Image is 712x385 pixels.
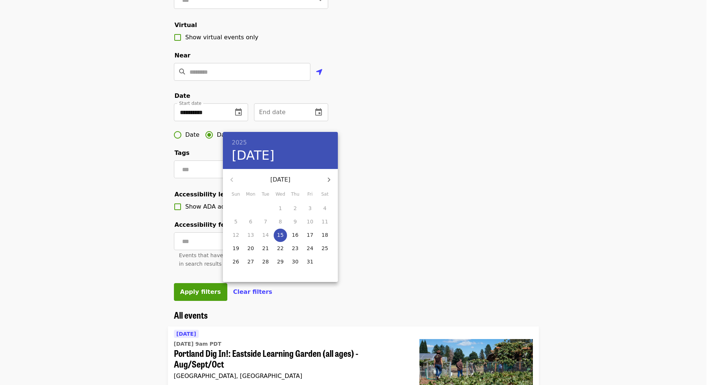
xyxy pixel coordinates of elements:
button: 31 [303,255,317,269]
p: [DATE] [241,175,320,184]
p: 15 [277,231,284,239]
p: 17 [307,231,313,239]
p: 22 [277,245,284,252]
p: 16 [292,231,299,239]
button: 15 [274,229,287,242]
p: 25 [322,245,328,252]
button: 24 [303,242,317,255]
button: 23 [289,242,302,255]
span: Wed [274,191,287,198]
button: 28 [259,255,272,269]
button: 17 [303,229,317,242]
button: 16 [289,229,302,242]
span: Fri [303,191,317,198]
button: 21 [259,242,272,255]
span: Mon [244,191,257,198]
button: 29 [274,255,287,269]
button: [DATE] [232,148,274,163]
span: Sun [229,191,243,198]
button: 19 [229,242,243,255]
span: Thu [289,191,302,198]
button: 27 [244,255,257,269]
p: 23 [292,245,299,252]
button: 22 [274,242,287,255]
button: 2025 [232,137,247,148]
button: 18 [318,229,332,242]
p: 30 [292,258,299,265]
span: Sat [318,191,332,198]
button: 26 [229,255,243,269]
p: 31 [307,258,313,265]
button: 30 [289,255,302,269]
p: 27 [247,258,254,265]
button: 20 [244,242,257,255]
p: 26 [233,258,239,265]
p: 21 [262,245,269,252]
p: 24 [307,245,313,252]
p: 28 [262,258,269,265]
button: 25 [318,242,332,255]
p: 20 [247,245,254,252]
p: 19 [233,245,239,252]
p: 18 [322,231,328,239]
span: Tue [259,191,272,198]
p: 29 [277,258,284,265]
